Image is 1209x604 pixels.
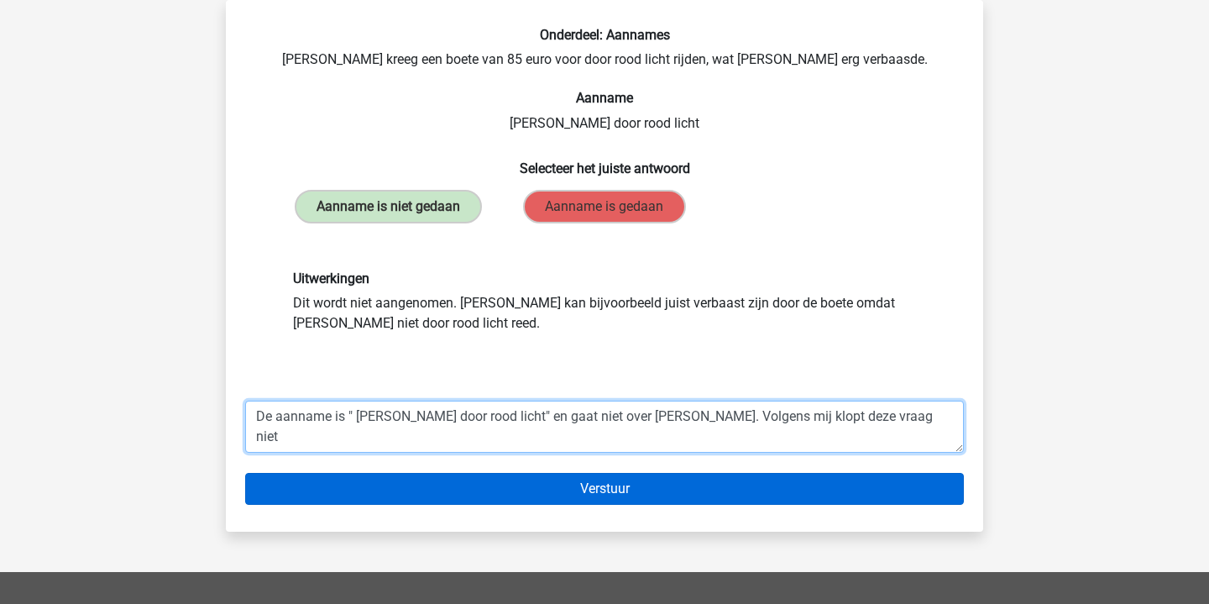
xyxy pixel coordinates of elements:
label: Aanname is niet gedaan [295,190,482,223]
div: Dit wordt niet aangenomen. [PERSON_NAME] kan bijvoorbeeld juist verbaast zijn door de boete omdat... [280,270,929,334]
h6: Aanname [253,90,956,106]
label: Aanname is gedaan [523,190,685,223]
h6: Onderdeel: Aannames [253,27,956,43]
h6: Uitwerkingen [293,270,916,286]
h6: Selecteer het juiste antwoord [253,147,956,176]
div: [PERSON_NAME] kreeg een boete van 85 euro voor door rood licht rijden, wat [PERSON_NAME] erg verb... [233,27,976,387]
input: Verstuur [245,473,964,505]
